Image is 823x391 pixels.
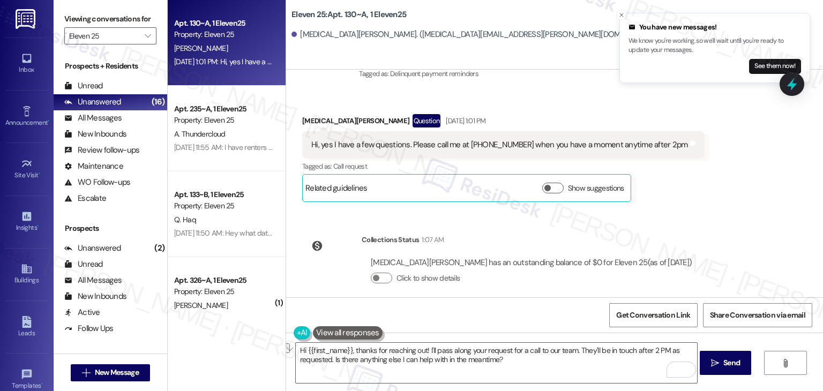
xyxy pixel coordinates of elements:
div: New Inbounds [64,291,126,302]
button: See them now! [749,59,801,74]
div: All Messages [64,112,122,124]
button: Get Conversation Link [609,303,697,327]
div: Unanswered [64,243,121,254]
div: Prospects + Residents [54,61,167,72]
a: Site Visit • [5,155,48,184]
span: Delinquent payment reminders [390,69,478,78]
div: Property: Eleven 25 [174,286,273,297]
div: All Messages [64,275,122,286]
a: Insights • [5,207,48,236]
div: New Inbounds [64,129,126,140]
div: Follow Ups [64,323,114,334]
div: Property: Eleven 25 [174,115,273,126]
span: [PERSON_NAME] [174,43,228,53]
span: Send [723,357,740,369]
div: Tagged as: [302,159,705,174]
span: Get Conversation Link [616,310,690,321]
label: Viewing conversations for [64,11,156,27]
div: Collections Status [362,234,419,245]
div: Question [413,114,441,127]
span: • [39,170,40,177]
div: WO Follow-ups [64,177,130,188]
div: Residents [54,352,167,364]
span: Q. Haq [174,215,196,224]
i:  [781,359,789,367]
div: Active [64,307,100,318]
b: Eleven 25: Apt. 130~A, 1 Eleven25 [291,9,406,20]
div: (2) [152,240,167,257]
span: • [41,380,43,388]
div: Maintenance [64,161,123,172]
div: Property: Eleven 25 [174,200,273,212]
p: We know you're working, so we'll wait until you're ready to update your messages. [629,36,801,55]
div: Review follow-ups [64,145,139,156]
div: [DATE] 1:01 PM [443,115,485,126]
a: Buildings [5,260,48,289]
button: New Message [71,364,150,381]
span: New Message [95,367,139,378]
label: Show suggestions [568,183,624,194]
i:  [711,359,719,367]
div: Related guidelines [305,183,368,198]
img: ResiDesk Logo [16,9,38,29]
div: (16) [149,94,167,110]
div: Apt. 326~A, 1 Eleven25 [174,275,273,286]
div: You have new messages! [629,22,801,33]
button: Close toast [616,10,627,20]
button: Send [700,351,752,375]
span: A. Thundercloud [174,129,226,139]
span: • [37,222,39,230]
div: [MEDICAL_DATA][PERSON_NAME] has an outstanding balance of $0 for Eleven 25 (as of [DATE]) [371,257,692,268]
div: Apt. 133~B, 1 Eleven25 [174,189,273,200]
i:  [82,369,90,377]
div: Hi, yes I have a few questions. Please call me at [PHONE_NUMBER] when you have a moment anytime a... [311,139,687,151]
div: Prospects [54,223,167,234]
a: Leads [5,313,48,342]
span: [PERSON_NAME] [174,300,228,310]
div: [DATE] 1:01 PM: Hi, yes I have a few questions. Please call me at [PHONE_NUMBER] when you have a ... [174,57,568,66]
label: Click to show details [396,273,460,284]
button: Share Conversation via email [703,303,812,327]
div: [DATE] 11:56 AM: I do not live here anymore. Please stop. [174,314,345,324]
span: Call request [333,162,367,171]
div: Apt. 235~A, 1 Eleven25 [174,103,273,115]
div: [DATE] 11:50 AM: Hey what date is it due? [174,228,301,238]
a: Inbox [5,49,48,78]
textarea: To enrich screen reader interactions, please activate Accessibility in Grammarly extension settings [296,343,697,383]
span: Share Conversation via email [710,310,805,321]
div: Apt. 130~A, 1 Eleven25 [174,18,273,29]
div: Unanswered [64,96,121,108]
i:  [145,32,151,40]
span: • [48,117,49,125]
div: Escalate [64,193,106,204]
div: Tagged as: [359,66,815,81]
div: Unread [64,259,103,270]
div: [MEDICAL_DATA][PERSON_NAME] [302,114,705,131]
div: Unread [64,80,103,92]
div: [MEDICAL_DATA][PERSON_NAME]. ([MEDICAL_DATA][EMAIL_ADDRESS][PERSON_NAME][DOMAIN_NAME]) [291,29,663,40]
div: 1:07 AM [419,234,444,245]
div: [DATE] 11:55 AM: I have renters insurance and there should be no reason for the charge [174,142,442,152]
input: All communities [69,27,139,44]
div: Property: Eleven 25 [174,29,273,40]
